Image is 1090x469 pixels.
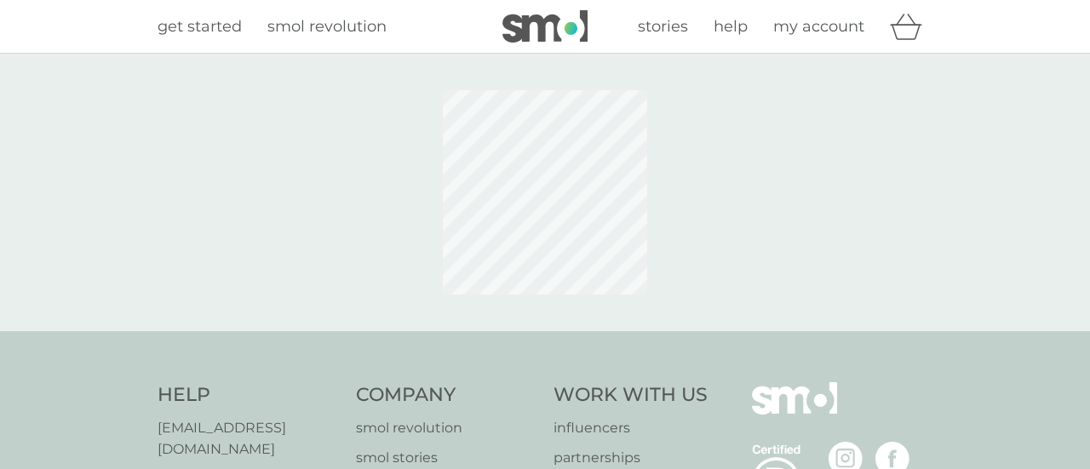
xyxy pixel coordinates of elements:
a: stories [638,14,688,39]
a: help [714,14,748,39]
a: smol stories [356,447,537,469]
img: smol [502,10,588,43]
a: partnerships [554,447,708,469]
a: my account [773,14,864,39]
span: get started [158,17,242,36]
h4: Work With Us [554,382,708,409]
h4: Company [356,382,537,409]
a: smol revolution [356,417,537,439]
span: stories [638,17,688,36]
img: smol [752,382,837,440]
a: influencers [554,417,708,439]
div: basket [890,9,932,43]
span: smol revolution [267,17,387,36]
a: get started [158,14,242,39]
h4: Help [158,382,339,409]
a: [EMAIL_ADDRESS][DOMAIN_NAME] [158,417,339,460]
a: smol revolution [267,14,387,39]
span: my account [773,17,864,36]
span: help [714,17,748,36]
